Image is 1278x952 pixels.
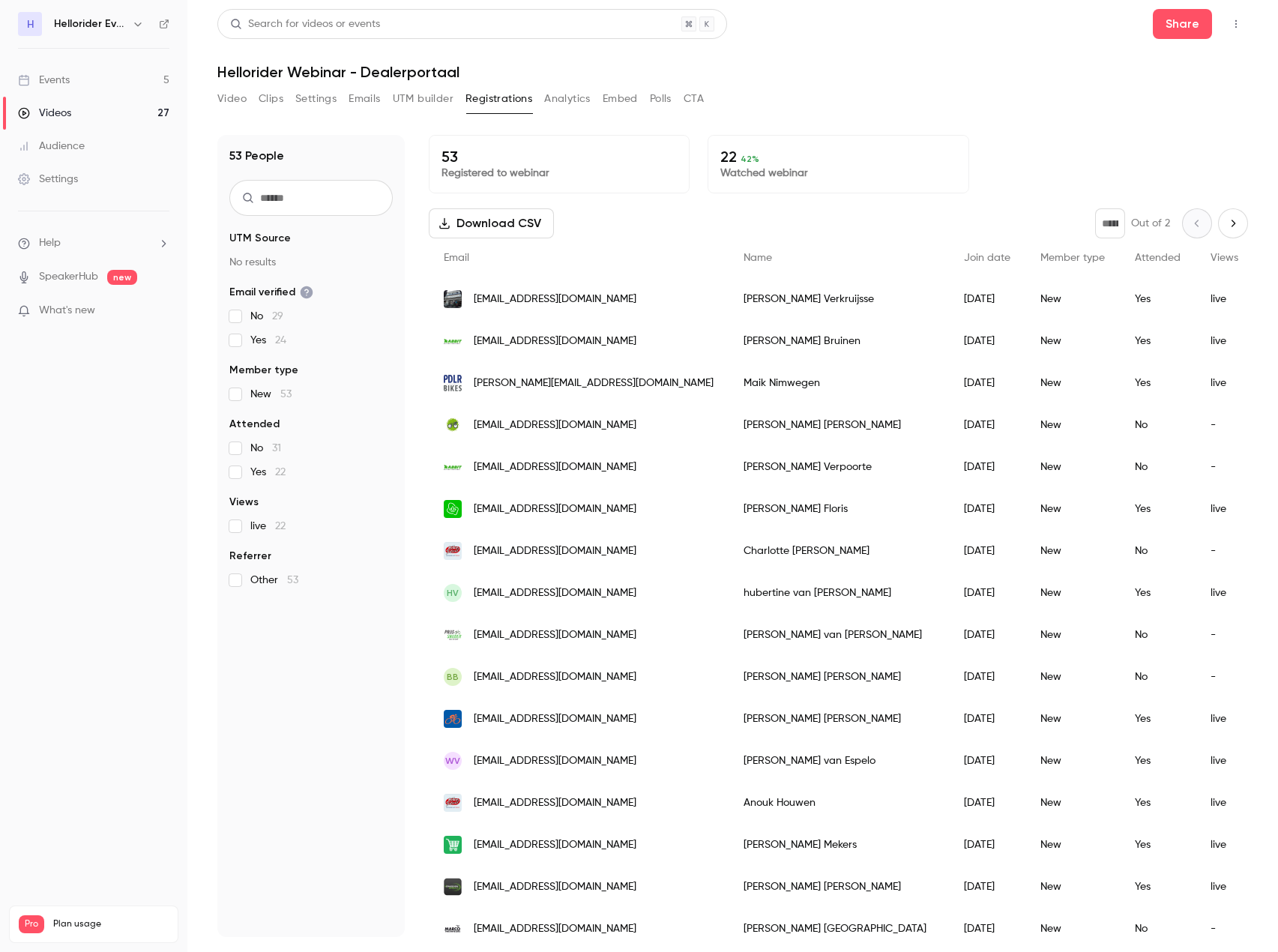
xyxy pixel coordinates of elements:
[18,106,71,121] div: Videos
[1025,866,1120,908] div: New
[684,87,704,111] button: CTA
[949,908,1025,950] div: [DATE]
[275,521,286,531] span: 22
[650,87,672,111] button: Polls
[1120,740,1196,782] div: Yes
[949,698,1025,740] div: [DATE]
[474,292,636,307] span: [EMAIL_ADDRESS][DOMAIN_NAME]
[1025,320,1120,362] div: New
[964,253,1010,263] span: Join date
[1196,572,1253,614] div: live
[1040,253,1105,263] span: Member type
[229,231,393,588] section: facet-groups
[474,879,636,895] span: [EMAIL_ADDRESS][DOMAIN_NAME]
[1196,614,1253,656] div: -
[1196,404,1253,446] div: -
[444,465,462,470] img: rabbitbikestore.nl
[544,87,591,111] button: Analytics
[444,878,462,896] img: verhoevenwheels.nl
[1196,320,1253,362] div: live
[1196,530,1253,572] div: -
[729,866,949,908] div: [PERSON_NAME] [PERSON_NAME]
[474,543,636,559] span: [EMAIL_ADDRESS][DOMAIN_NAME]
[444,339,462,344] img: rabbitcycling.nl
[275,467,286,477] span: 22
[229,147,284,165] h1: 53 People
[444,920,462,938] img: marco-tweewielers.nl
[1120,488,1196,530] div: Yes
[1196,278,1253,320] div: live
[18,73,70,88] div: Events
[229,255,393,270] p: No results
[949,362,1025,404] div: [DATE]
[729,782,949,824] div: Anouk Houwen
[1120,824,1196,866] div: Yes
[444,630,462,640] img: prijssnijder.nl
[744,253,772,263] span: Name
[729,824,949,866] div: [PERSON_NAME] Mekers
[949,320,1025,362] div: [DATE]
[444,710,462,728] img: wels2wielers.nl
[18,235,169,251] li: help-dropdown-opener
[18,139,85,154] div: Audience
[949,656,1025,698] div: [DATE]
[1196,908,1253,950] div: -
[1120,278,1196,320] div: Yes
[393,87,453,111] button: UTM builder
[949,530,1025,572] div: [DATE]
[1153,9,1212,39] button: Share
[1135,253,1181,263] span: Attended
[729,656,949,698] div: [PERSON_NAME] [PERSON_NAME]
[474,921,636,937] span: [EMAIL_ADDRESS][DOMAIN_NAME]
[1196,362,1253,404] div: live
[1196,446,1253,488] div: -
[1025,614,1120,656] div: New
[229,363,298,378] span: Member type
[474,711,636,727] span: [EMAIL_ADDRESS][DOMAIN_NAME]
[741,154,759,164] span: 42 %
[949,866,1025,908] div: [DATE]
[272,311,283,322] span: 29
[27,16,34,32] span: H
[729,404,949,446] div: [PERSON_NAME] [PERSON_NAME]
[949,446,1025,488] div: [DATE]
[250,333,286,348] span: Yes
[474,585,636,601] span: [EMAIL_ADDRESS][DOMAIN_NAME]
[250,309,283,324] span: No
[474,795,636,811] span: [EMAIL_ADDRESS][DOMAIN_NAME]
[1120,362,1196,404] div: Yes
[1196,488,1253,530] div: live
[250,573,298,588] span: Other
[229,549,271,564] span: Referrer
[1218,208,1248,238] button: Next page
[151,304,169,318] iframe: Noticeable Trigger
[474,753,636,769] span: [EMAIL_ADDRESS][DOMAIN_NAME]
[720,166,956,181] p: Watched webinar
[1120,656,1196,698] div: No
[465,87,532,111] button: Registrations
[1025,782,1120,824] div: New
[217,87,247,111] button: Video
[729,740,949,782] div: [PERSON_NAME] van Espelo
[949,614,1025,656] div: [DATE]
[1025,656,1120,698] div: New
[295,87,337,111] button: Settings
[1196,866,1253,908] div: live
[729,614,949,656] div: [PERSON_NAME] van [PERSON_NAME]
[949,740,1025,782] div: [DATE]
[1120,446,1196,488] div: No
[280,389,292,400] span: 53
[229,285,313,300] span: Email verified
[1025,824,1120,866] div: New
[949,824,1025,866] div: [DATE]
[474,418,636,433] span: [EMAIL_ADDRESS][DOMAIN_NAME]
[217,63,1248,81] h1: Hellorider Webinar - Dealerportaal
[444,500,462,518] img: wxs.nl
[949,278,1025,320] div: [DATE]
[259,87,283,111] button: Clips
[1196,698,1253,740] div: live
[39,269,98,285] a: SpeakerHub
[444,416,462,434] img: freewheely.nl
[1025,362,1120,404] div: New
[1025,908,1120,950] div: New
